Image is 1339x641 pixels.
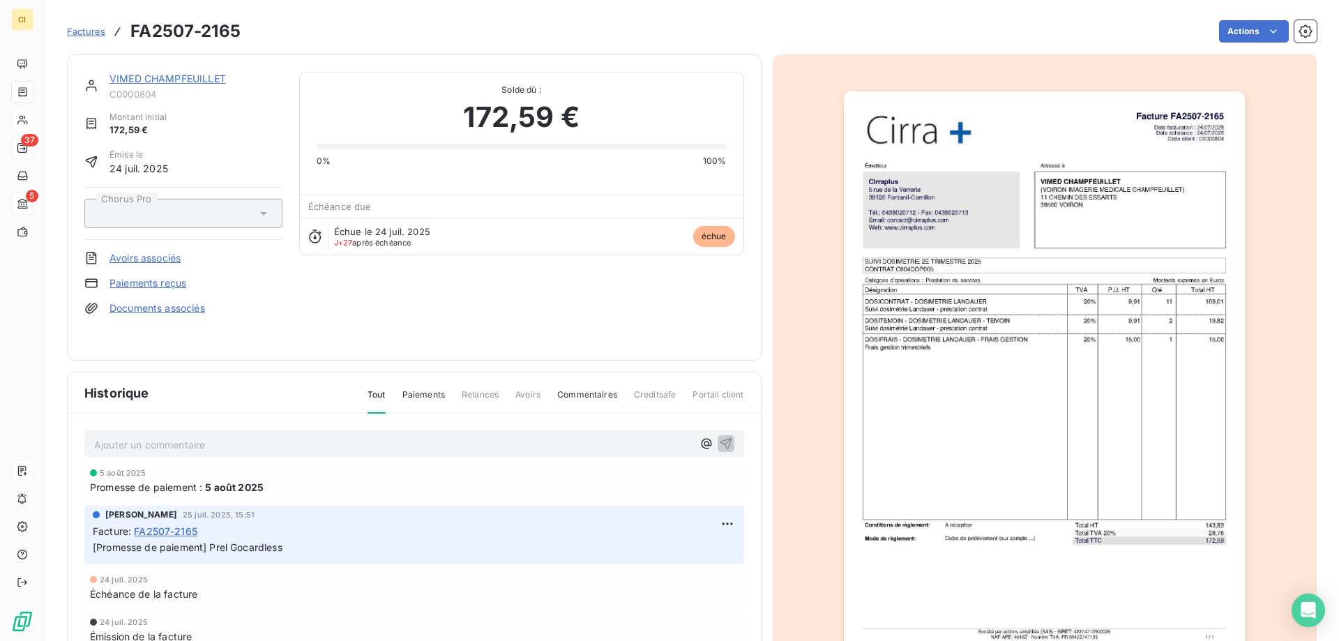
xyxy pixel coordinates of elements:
span: 5 août 2025 [100,469,146,477]
a: Factures [67,24,105,38]
span: 172,59 € [109,123,167,137]
span: Tout [368,389,386,414]
span: Relances [462,389,499,412]
span: Échéance de la facture [90,587,197,601]
span: Émise le [109,149,168,161]
span: 25 juil. 2025, 15:51 [183,511,255,519]
span: 100% [703,155,727,167]
button: Actions [1219,20,1289,43]
span: C0000804 [109,89,282,100]
span: Paiements [402,389,445,412]
span: Promesse de paiement : [90,480,202,495]
span: [Promesse de paiement] Prel Gocardless [93,541,282,553]
span: Échue le 24 juil. 2025 [334,226,430,237]
span: FA2507-2165 [134,524,197,538]
a: Paiements reçus [109,276,186,290]
span: Facture : [93,524,131,538]
span: Échéance due [308,201,372,212]
span: 37 [21,134,38,146]
span: 0% [317,155,331,167]
span: échue [693,226,735,247]
span: Solde dû : [317,84,727,96]
a: VIMED CHAMPFEUILLET [109,73,226,84]
span: Factures [67,26,105,37]
span: Historique [84,384,149,402]
span: 172,59 € [463,96,579,138]
span: Montant initial [109,111,167,123]
span: J+27 [334,238,353,248]
span: Avoirs [515,389,540,412]
a: Documents associés [109,301,205,315]
a: 5 [11,193,33,215]
div: Open Intercom Messenger [1292,594,1325,627]
span: après échéance [334,239,411,247]
span: Commentaires [557,389,617,412]
span: Creditsafe [634,389,676,412]
span: [PERSON_NAME] [105,508,177,521]
div: CI [11,8,33,31]
span: 24 juil. 2025 [100,618,148,626]
img: Logo LeanPay [11,610,33,633]
a: 37 [11,137,33,159]
span: 5 août 2025 [205,480,264,495]
span: 24 juil. 2025 [100,575,148,584]
span: 5 [26,190,38,202]
span: 24 juil. 2025 [109,161,168,176]
a: Avoirs associés [109,251,181,265]
h3: FA2507-2165 [130,19,241,44]
span: Portail client [693,389,743,412]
